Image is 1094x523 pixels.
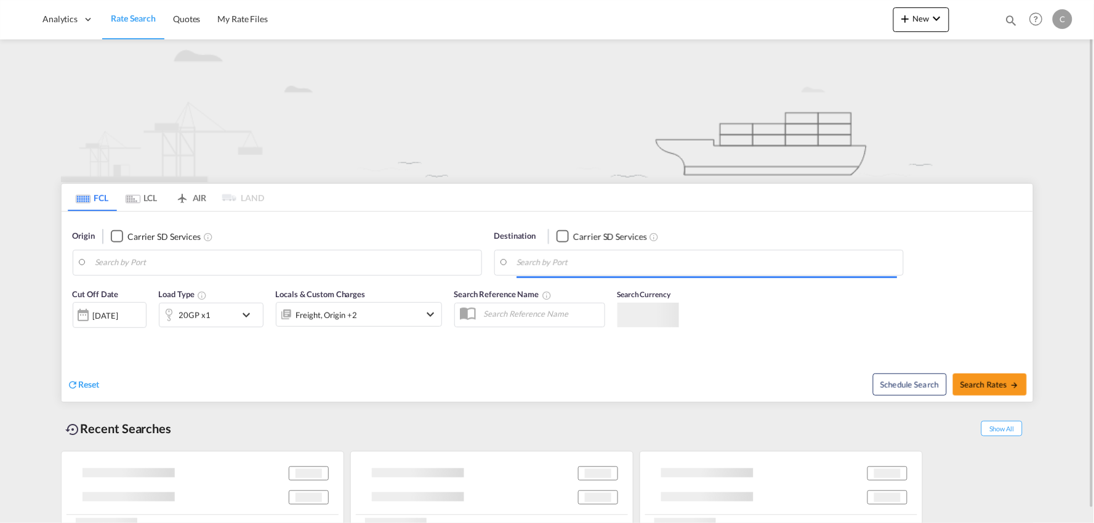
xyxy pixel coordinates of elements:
[61,415,177,442] div: Recent Searches
[73,302,147,328] div: [DATE]
[981,421,1022,436] span: Show All
[95,254,475,272] input: Search by Port
[542,290,552,300] md-icon: Your search will be saved by the below given name
[557,230,646,243] md-checkbox: Checkbox No Ink
[42,13,78,25] span: Analytics
[73,230,95,242] span: Origin
[276,302,442,327] div: Freight Origin Destination Dock Stuffingicon-chevron-down
[111,13,156,23] span: Rate Search
[898,14,944,23] span: New
[198,290,207,300] md-icon: Select multiple loads to view rates
[73,327,82,343] md-datepicker: Select
[930,11,944,26] md-icon: icon-chevron-down
[953,373,1027,396] button: Search Ratesicon-arrow-right
[1005,14,1018,27] md-icon: icon-magnify
[173,14,200,24] span: Quotes
[573,231,646,243] div: Carrier SD Services
[111,230,201,243] md-checkbox: Checkbox No Ink
[454,289,552,299] span: Search Reference Name
[217,14,268,24] span: My Rate Files
[79,379,100,389] span: Reset
[179,306,211,324] div: 20GP x1
[517,254,897,272] input: Search by Port
[893,7,949,32] button: icon-plus 400-fgNewicon-chevron-down
[203,232,213,242] md-icon: Unchecked: Search for CY (Container Yard) services for all selected carriers.Checked : Search for...
[1053,9,1072,29] div: C
[93,310,118,321] div: [DATE]
[1005,14,1018,32] div: icon-magnify
[68,378,100,392] div: icon-refreshReset
[166,184,215,211] md-tab-item: AIR
[61,39,1034,182] img: new-FCL.png
[1026,9,1047,30] span: Help
[650,232,659,242] md-icon: Unchecked: Search for CY (Container Yard) services for all selected carriers.Checked : Search for...
[175,191,190,200] md-icon: icon-airplane
[873,373,947,396] button: Note: By default Schedule search will only considerorigin ports, destination ports and cut off da...
[68,184,117,211] md-tab-item: FCL
[617,290,671,299] span: Search Currency
[68,379,79,390] md-icon: icon-refresh
[68,184,265,211] md-pagination-wrapper: Use the left and right arrow keys to navigate between tabs
[898,11,913,26] md-icon: icon-plus 400-fg
[73,289,119,299] span: Cut Off Date
[1026,9,1053,31] div: Help
[424,307,438,322] md-icon: icon-chevron-down
[62,212,1033,402] div: Origin Checkbox No InkUnchecked: Search for CY (Container Yard) services for all selected carrier...
[159,289,207,299] span: Load Type
[296,306,357,324] div: Freight Origin Destination Dock Stuffing
[960,380,1020,389] span: Search Rates
[494,230,536,242] span: Destination
[239,308,260,322] md-icon: icon-chevron-down
[117,184,166,211] md-tab-item: LCL
[66,422,81,437] md-icon: icon-backup-restore
[1010,381,1019,389] md-icon: icon-arrow-right
[276,289,366,299] span: Locals & Custom Charges
[478,305,605,323] input: Search Reference Name
[159,303,263,327] div: 20GP x1icon-chevron-down
[127,231,201,243] div: Carrier SD Services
